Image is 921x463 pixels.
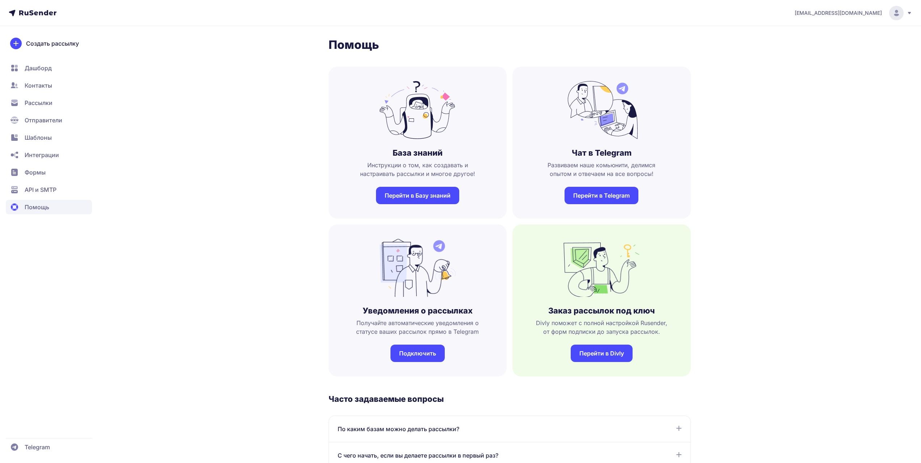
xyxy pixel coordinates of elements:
[25,443,50,451] span: Telegram
[380,81,456,139] img: no_photo
[524,319,679,336] span: Divly поможет с полной настройкой Rusender, от форм подписки до запуска рассылок.
[380,239,456,297] img: no_photo
[25,81,52,90] span: Контакты
[563,239,639,297] img: no_photo
[6,440,92,454] a: Telegram
[393,148,443,158] h3: База знаний
[363,306,473,316] h3: Уведомления о рассылках
[25,116,62,125] span: Отправители
[340,319,495,336] span: Получайте автоматические уведомления о статусе ваших рассылок прямо в Telegram
[26,39,79,48] span: Создать рассылку
[25,151,59,159] span: Интеграции
[25,203,49,211] span: Помощь
[25,133,52,142] span: Шаблоны
[25,185,56,194] span: API и SMTP
[329,38,691,52] h1: Помощь
[340,161,495,178] span: Инструкции о том, как создавать и настраивать рассылки и многое другое!
[25,98,52,107] span: Рассылки
[376,187,459,204] a: Перейти в Базу знаний
[25,168,46,177] span: Формы
[563,81,639,139] img: no_photo
[571,345,633,362] a: Перейти в Divly
[25,64,52,72] span: Дашборд
[329,394,691,404] h3: Часто задаваемые вопросы
[548,306,655,316] h3: Заказ рассылок под ключ
[572,148,631,158] h3: Чат в Telegram
[565,187,638,204] a: Перейти в Telegram
[338,451,498,460] span: С чего начать, если вы делаете рассылки в первый раз?
[390,345,445,362] a: Подключить
[795,9,882,17] span: [EMAIL_ADDRESS][DOMAIN_NAME]
[338,425,459,433] span: По каким базам можно делать рассылки?
[524,161,679,178] span: Развиваем наше комьюнити, делимся опытом и отвечаем на все вопросы!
